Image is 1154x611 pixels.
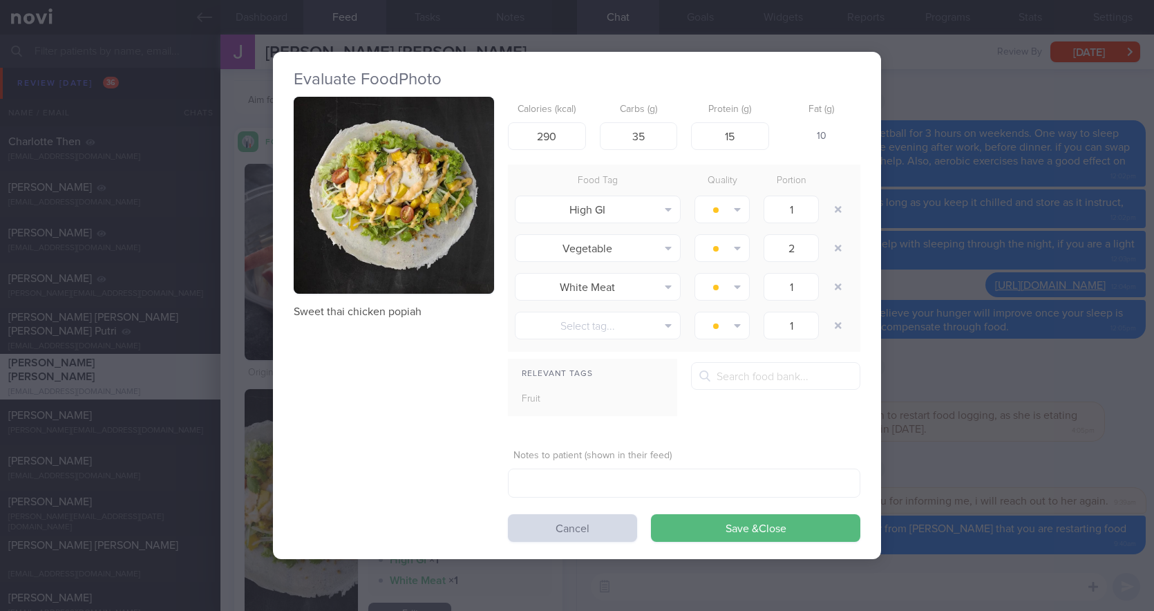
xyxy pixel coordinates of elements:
[783,122,861,151] div: 10
[515,196,681,223] button: High GI
[513,450,855,462] label: Notes to patient (shown in their feed)
[513,104,580,116] label: Calories (kcal)
[294,305,494,319] p: Sweet thai chicken popiah
[515,234,681,262] button: Vegetable
[605,104,672,116] label: Carbs (g)
[697,104,764,116] label: Protein (g)
[764,273,819,301] input: 1.0
[764,196,819,223] input: 1.0
[691,122,769,150] input: 9
[508,366,677,383] div: Relevant Tags
[600,122,678,150] input: 33
[508,390,596,409] div: Fruit
[515,312,681,339] button: Select tag...
[515,273,681,301] button: White Meat
[764,312,819,339] input: 1.0
[508,171,688,191] div: Food Tag
[294,97,494,294] img: Sweet thai chicken popiah
[508,122,586,150] input: 250
[788,104,855,116] label: Fat (g)
[294,69,860,90] h2: Evaluate Food Photo
[651,514,860,542] button: Save &Close
[757,171,826,191] div: Portion
[508,514,637,542] button: Cancel
[764,234,819,262] input: 1.0
[688,171,757,191] div: Quality
[691,362,860,390] input: Search food bank...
